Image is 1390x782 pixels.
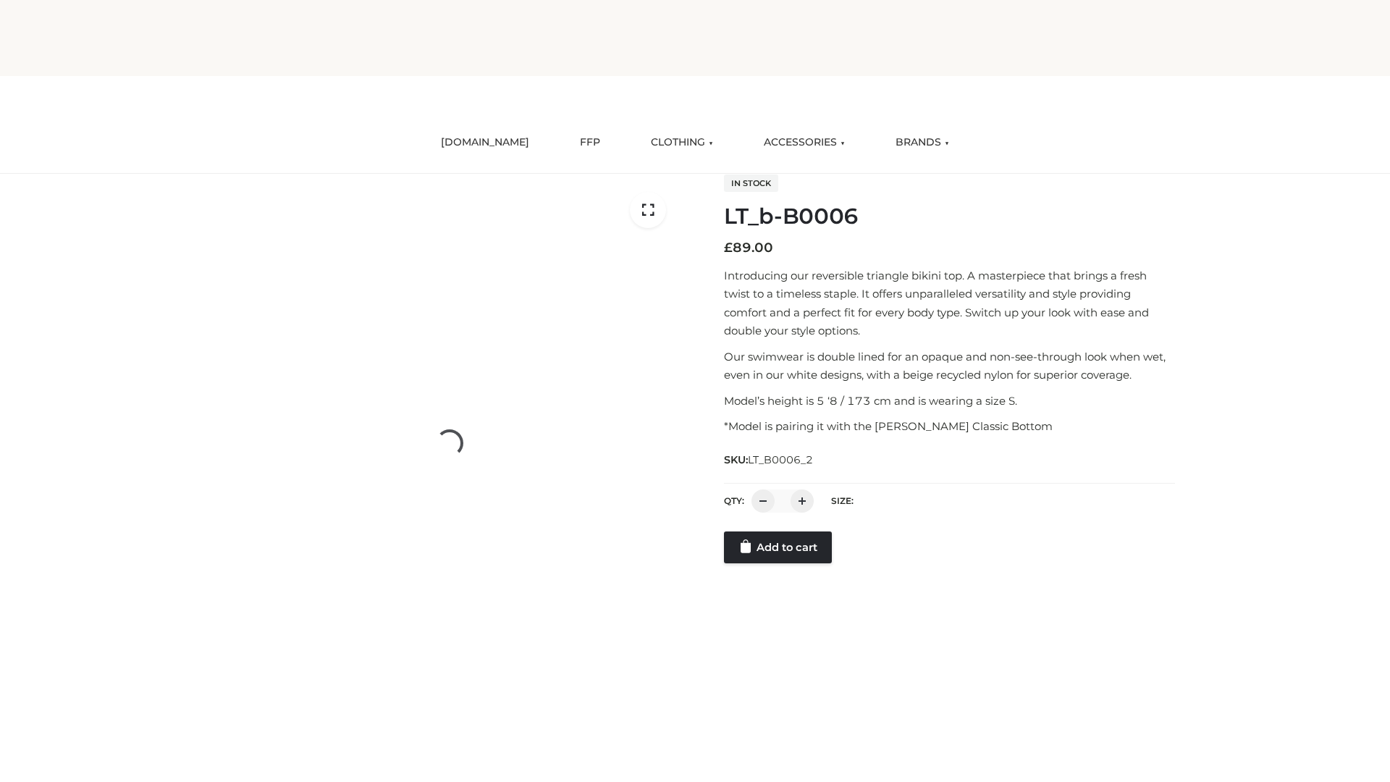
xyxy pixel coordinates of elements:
bdi: 89.00 [724,240,773,256]
p: Introducing our reversible triangle bikini top. A masterpiece that brings a fresh twist to a time... [724,266,1175,340]
span: SKU: [724,451,814,468]
p: *Model is pairing it with the [PERSON_NAME] Classic Bottom [724,417,1175,436]
span: LT_B0006_2 [748,453,813,466]
a: [DOMAIN_NAME] [430,127,540,159]
p: Our swimwear is double lined for an opaque and non-see-through look when wet, even in our white d... [724,348,1175,384]
p: Model’s height is 5 ‘8 / 173 cm and is wearing a size S. [724,392,1175,411]
label: Size: [831,495,854,506]
span: £ [724,240,733,256]
a: CLOTHING [640,127,724,159]
a: BRANDS [885,127,960,159]
a: ACCESSORIES [753,127,856,159]
a: FFP [569,127,611,159]
label: QTY: [724,495,744,506]
a: Add to cart [724,531,832,563]
h1: LT_b-B0006 [724,203,1175,230]
span: In stock [724,175,778,192]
